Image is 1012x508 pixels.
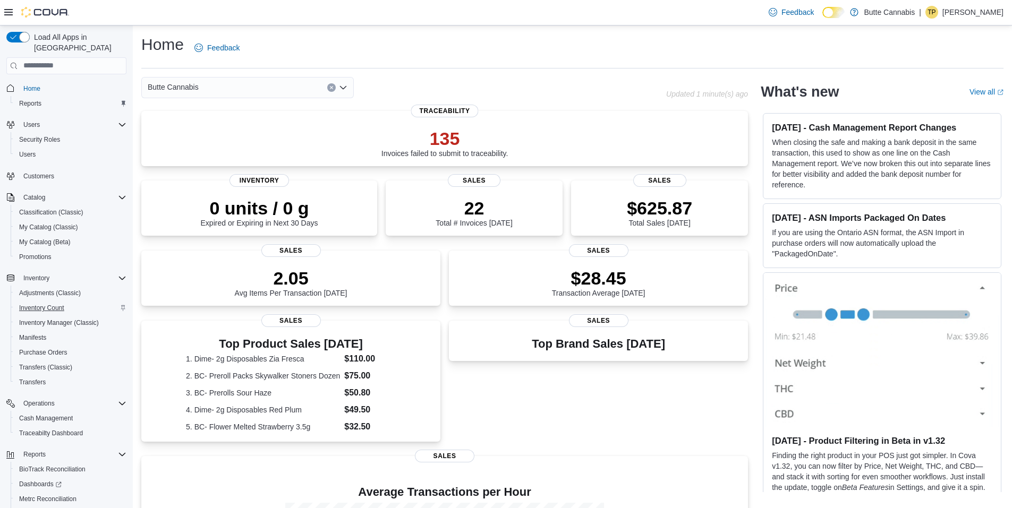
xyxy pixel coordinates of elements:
span: Inventory Count [15,302,126,314]
h3: Top Product Sales [DATE] [186,338,396,350]
span: Feedback [781,7,814,18]
button: Inventory [19,272,54,285]
a: Manifests [15,331,50,344]
a: Cash Management [15,412,77,425]
p: [PERSON_NAME] [942,6,1004,19]
a: Adjustments (Classic) [15,287,85,299]
a: Inventory Count [15,302,69,314]
a: Traceabilty Dashboard [15,427,87,440]
span: Classification (Classic) [15,206,126,219]
a: Home [19,82,45,95]
span: Users [23,120,40,129]
button: Cash Management [11,411,131,426]
button: Operations [19,397,59,410]
span: Adjustments (Classic) [19,289,81,297]
button: Transfers [11,375,131,390]
button: Open list of options [339,83,347,92]
button: Inventory Count [11,300,131,315]
a: View allExternal link [970,88,1004,96]
button: Catalog [2,190,131,205]
span: Adjustments (Classic) [15,287,126,299]
button: Adjustments (Classic) [11,286,131,300]
a: Customers [19,170,58,183]
dd: $50.80 [344,386,396,399]
div: Total Sales [DATE] [627,197,692,227]
button: Inventory Manager (Classic) [11,315,131,330]
a: BioTrack Reconciliation [15,463,90,476]
span: Inventory [229,174,289,187]
button: BioTrack Reconciliation [11,462,131,477]
button: My Catalog (Classic) [11,220,131,235]
span: Metrc Reconciliation [15,493,126,505]
span: Inventory [19,272,126,285]
button: Customers [2,168,131,184]
a: Metrc Reconciliation [15,493,81,505]
p: Butte Cannabis [864,6,915,19]
span: Feedback [207,42,240,53]
span: Home [23,84,40,93]
span: Customers [19,169,126,183]
svg: External link [997,89,1004,96]
button: Classification (Classic) [11,205,131,220]
span: My Catalog (Classic) [15,221,126,234]
span: My Catalog (Beta) [15,236,126,248]
span: Operations [19,397,126,410]
span: Catalog [23,193,45,202]
p: $625.87 [627,197,692,219]
p: | [919,6,921,19]
span: Classification (Classic) [19,208,83,217]
span: Users [15,148,126,161]
span: Reports [23,450,46,459]
span: Inventory Count [19,304,64,312]
button: Manifests [11,330,131,345]
span: Users [19,150,36,159]
span: Sales [448,174,501,187]
span: Reports [15,97,126,110]
span: BioTrack Reconciliation [15,463,126,476]
h1: Home [141,34,184,55]
dd: $32.50 [344,420,396,433]
button: My Catalog (Beta) [11,235,131,249]
em: Beta Features [842,483,889,492]
dt: 1. Dime- 2g Disposables Zia Fresca [186,354,340,364]
a: Dashboards [15,478,66,490]
span: Traceabilty Dashboard [15,427,126,440]
span: Purchase Orders [19,348,67,357]
button: Reports [2,447,131,462]
a: Inventory Manager (Classic) [15,316,103,329]
span: Dashboards [19,480,62,488]
span: Users [19,118,126,131]
span: Home [19,82,126,95]
span: Dashboards [15,478,126,490]
p: Finding the right product in your POS just got simpler. In Cova v1.32, you can now filter by Pric... [772,450,992,503]
h4: Average Transactions per Hour [150,486,739,498]
h3: [DATE] - ASN Imports Packaged On Dates [772,212,992,223]
a: Users [15,148,40,161]
button: Operations [2,396,131,411]
button: Catalog [19,191,49,204]
a: Transfers (Classic) [15,361,76,374]
button: Home [2,81,131,96]
span: Reports [19,448,126,461]
a: Security Roles [15,133,64,146]
span: Transfers [19,378,46,386]
dd: $75.00 [344,369,396,382]
span: Inventory Manager (Classic) [15,316,126,329]
button: Reports [19,448,50,461]
dd: $49.50 [344,403,396,416]
p: Updated 1 minute(s) ago [666,90,748,98]
a: My Catalog (Beta) [15,236,75,248]
div: Avg Items Per Transaction [DATE] [235,268,347,297]
button: Users [2,117,131,132]
span: Catalog [19,191,126,204]
p: 2.05 [235,268,347,289]
span: Customers [23,172,54,180]
button: Promotions [11,249,131,264]
a: Feedback [190,37,244,58]
dt: 4. Dime- 2g Disposables Red Plum [186,404,340,415]
p: 22 [436,197,512,219]
span: Sales [415,450,474,462]
dt: 5. BC- Flower Melted Strawberry 3.5g [186,421,340,432]
a: Promotions [15,251,56,263]
span: Traceabilty Dashboard [19,429,83,437]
